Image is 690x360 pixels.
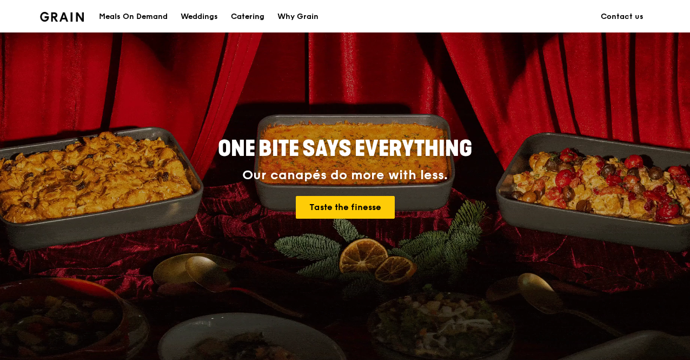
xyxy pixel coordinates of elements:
a: Contact us [594,1,650,33]
a: Weddings [174,1,224,33]
img: Grain [40,12,84,22]
div: Why Grain [277,1,319,33]
div: Meals On Demand [99,1,168,33]
span: ONE BITE SAYS EVERYTHING [218,136,472,162]
a: Taste the finesse [296,196,395,219]
a: Why Grain [271,1,325,33]
div: Our canapés do more with less. [150,168,540,183]
div: Weddings [181,1,218,33]
a: Catering [224,1,271,33]
div: Catering [231,1,264,33]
